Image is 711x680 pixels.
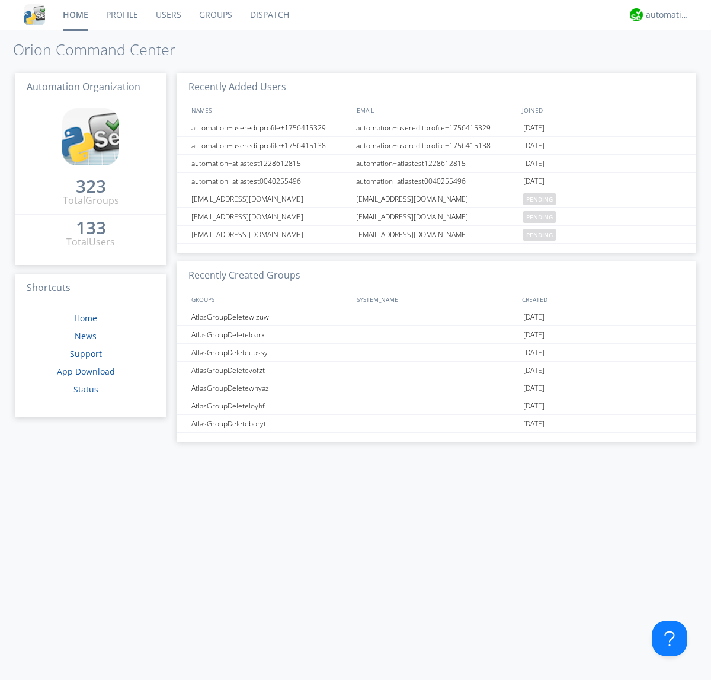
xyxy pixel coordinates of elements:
[353,119,520,136] div: automation+usereditprofile+1756415329
[177,190,696,208] a: [EMAIL_ADDRESS][DOMAIN_NAME][EMAIL_ADDRESS][DOMAIN_NAME]pending
[519,290,685,308] div: CREATED
[188,326,353,343] div: AtlasGroupDeleteloarx
[57,366,115,377] a: App Download
[177,261,696,290] h3: Recently Created Groups
[177,173,696,190] a: automation+atlastest0040255496automation+atlastest0040255496[DATE]
[519,101,685,119] div: JOINED
[70,348,102,359] a: Support
[652,621,687,656] iframe: Toggle Customer Support
[353,137,520,154] div: automation+usereditprofile+1756415138
[177,226,696,244] a: [EMAIL_ADDRESS][DOMAIN_NAME][EMAIL_ADDRESS][DOMAIN_NAME]pending
[188,344,353,361] div: AtlasGroupDeleteubssy
[188,119,353,136] div: automation+usereditprofile+1756415329
[188,362,353,379] div: AtlasGroupDeletevofzt
[523,362,545,379] span: [DATE]
[188,290,351,308] div: GROUPS
[15,274,166,303] h3: Shortcuts
[523,211,556,223] span: pending
[177,308,696,326] a: AtlasGroupDeletewjzuw[DATE]
[188,190,353,207] div: [EMAIL_ADDRESS][DOMAIN_NAME]
[188,173,353,190] div: automation+atlastest0040255496
[523,155,545,173] span: [DATE]
[177,397,696,415] a: AtlasGroupDeleteloyhf[DATE]
[76,222,106,235] a: 133
[353,173,520,190] div: automation+atlastest0040255496
[353,226,520,243] div: [EMAIL_ADDRESS][DOMAIN_NAME]
[188,415,353,432] div: AtlasGroupDeleteboryt
[354,101,519,119] div: EMAIL
[188,137,353,154] div: automation+usereditprofile+1756415138
[353,190,520,207] div: [EMAIL_ADDRESS][DOMAIN_NAME]
[354,290,519,308] div: SYSTEM_NAME
[62,108,119,165] img: cddb5a64eb264b2086981ab96f4c1ba7
[74,312,97,324] a: Home
[188,208,353,225] div: [EMAIL_ADDRESS][DOMAIN_NAME]
[177,155,696,173] a: automation+atlastest1228612815automation+atlastest1228612815[DATE]
[188,155,353,172] div: automation+atlastest1228612815
[177,119,696,137] a: automation+usereditprofile+1756415329automation+usereditprofile+1756415329[DATE]
[188,226,353,243] div: [EMAIL_ADDRESS][DOMAIN_NAME]
[24,4,45,25] img: cddb5a64eb264b2086981ab96f4c1ba7
[188,397,353,414] div: AtlasGroupDeleteloyhf
[523,397,545,415] span: [DATE]
[75,330,97,341] a: News
[188,379,353,397] div: AtlasGroupDeletewhyaz
[177,344,696,362] a: AtlasGroupDeleteubssy[DATE]
[630,8,643,21] img: d2d01cd9b4174d08988066c6d424eccd
[353,208,520,225] div: [EMAIL_ADDRESS][DOMAIN_NAME]
[523,308,545,326] span: [DATE]
[27,80,140,93] span: Automation Organization
[177,326,696,344] a: AtlasGroupDeleteloarx[DATE]
[177,415,696,433] a: AtlasGroupDeleteboryt[DATE]
[523,193,556,205] span: pending
[177,362,696,379] a: AtlasGroupDeletevofzt[DATE]
[188,101,351,119] div: NAMES
[177,208,696,226] a: [EMAIL_ADDRESS][DOMAIN_NAME][EMAIL_ADDRESS][DOMAIN_NAME]pending
[523,229,556,241] span: pending
[523,415,545,433] span: [DATE]
[523,119,545,137] span: [DATE]
[523,344,545,362] span: [DATE]
[523,137,545,155] span: [DATE]
[523,326,545,344] span: [DATE]
[177,379,696,397] a: AtlasGroupDeletewhyaz[DATE]
[66,235,115,249] div: Total Users
[646,9,690,21] div: automation+atlas
[353,155,520,172] div: automation+atlastest1228612815
[76,180,106,192] div: 323
[177,73,696,102] h3: Recently Added Users
[63,194,119,207] div: Total Groups
[76,180,106,194] a: 323
[188,308,353,325] div: AtlasGroupDeletewjzuw
[523,379,545,397] span: [DATE]
[177,137,696,155] a: automation+usereditprofile+1756415138automation+usereditprofile+1756415138[DATE]
[76,222,106,234] div: 133
[523,173,545,190] span: [DATE]
[73,384,98,395] a: Status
